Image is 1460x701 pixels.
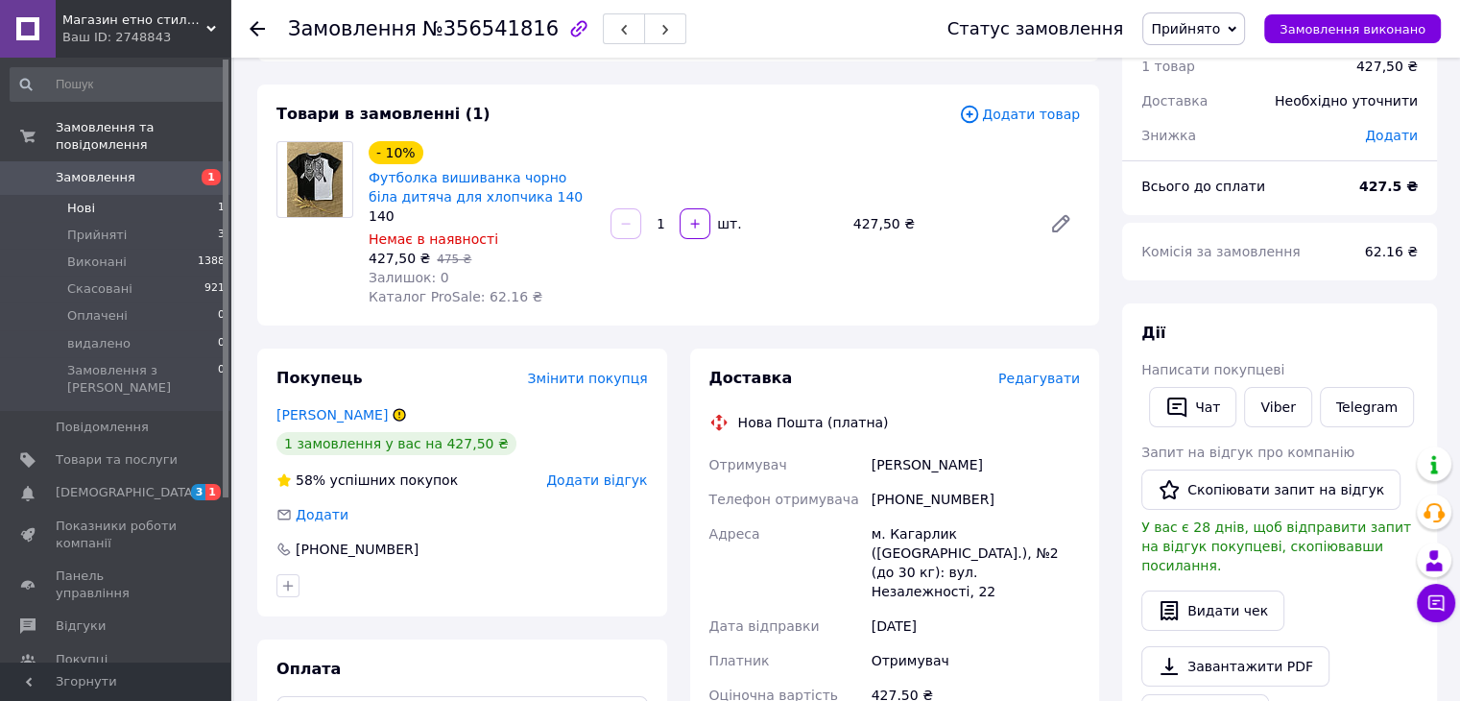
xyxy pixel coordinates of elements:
span: 3 [218,227,225,244]
div: Необхідно уточнити [1263,80,1429,122]
input: Пошук [10,67,227,102]
span: Панель управління [56,568,178,602]
button: Чат з покупцем [1417,584,1455,622]
a: Telegram [1320,387,1414,427]
a: Редагувати [1041,205,1080,243]
div: Повернутися назад [250,19,265,38]
div: м. Кагарлик ([GEOGRAPHIC_DATA].), №2 (до 30 кг): вул. Незалежності, 22 [868,517,1084,609]
button: Замовлення виконано [1264,14,1441,43]
span: 921 [204,280,225,298]
span: Додати [296,507,348,522]
span: Покупці [56,651,108,668]
span: Залишок: 0 [369,270,449,285]
span: 58% [296,472,325,488]
span: Нові [67,200,95,217]
div: успішних покупок [276,471,458,490]
img: Футболка вишиванка чорно біла дитяча для хлопчика 140 [287,142,344,217]
div: 427,50 ₴ [1356,57,1418,76]
span: Телефон отримувача [709,492,859,507]
button: Чат [1149,387,1236,427]
span: Редагувати [998,371,1080,386]
div: [PHONE_NUMBER] [294,540,420,559]
div: Статус замовлення [947,19,1124,38]
span: Прийняті [67,227,127,244]
span: Магазин етно стилю Полотно [62,12,206,29]
span: Дата відправки [709,618,820,634]
span: 1 [218,200,225,217]
span: Написати покупцеві [1141,362,1284,377]
div: Нова Пошта (платна) [733,413,894,432]
span: Отримувач [709,457,787,472]
span: Запит на відгук про компанію [1141,445,1354,460]
span: Товари та послуги [56,451,178,469]
span: Всього до сплати [1141,179,1265,194]
span: Товари в замовленні (1) [276,105,491,123]
span: Замовлення виконано [1280,22,1425,36]
span: Оплачені [67,307,128,325]
span: 475 ₴ [437,253,471,266]
div: [DATE] [868,609,1084,643]
div: [PHONE_NUMBER] [868,482,1084,517]
span: Додати відгук [546,472,647,488]
span: Додати [1365,128,1418,143]
div: Ваш ID: 2748843 [62,29,230,46]
span: Замовлення [288,17,417,40]
span: 1388 [198,254,225,271]
a: Футболка вишиванка чорно біла дитяча для хлопчика 140 [369,170,583,205]
span: Доставка [1141,93,1208,109]
span: Оплата [276,660,341,678]
span: [DEMOGRAPHIC_DATA] [56,484,198,501]
span: Скасовані [67,280,132,298]
span: 1 [202,169,221,185]
button: Видати чек [1141,591,1284,631]
span: Замовлення та повідомлення [56,119,230,154]
div: шт. [712,214,743,233]
b: 427.5 ₴ [1359,179,1418,194]
span: Адреса [709,526,760,542]
span: Прийнято [1151,21,1220,36]
span: 3 [191,484,206,500]
a: [PERSON_NAME] [276,407,388,423]
span: Каталог ProSale: 62.16 ₴ [369,289,542,304]
span: Доставка [709,369,793,387]
span: 0 [218,335,225,352]
span: Показники роботи компанії [56,518,178,552]
span: Дії [1141,324,1165,342]
button: Скопіювати запит на відгук [1141,470,1400,510]
span: 427,50 ₴ [369,251,430,266]
span: 0 [218,362,225,397]
span: Повідомлення [56,419,149,436]
span: Платник [709,653,770,668]
span: 62.16 ₴ [1365,244,1418,259]
div: 427,50 ₴ [846,210,1034,237]
span: видалено [67,335,131,352]
span: 1 товар [1141,59,1195,74]
span: Знижка [1141,128,1196,143]
div: [PERSON_NAME] [868,447,1084,482]
span: Змінити покупця [528,371,648,386]
span: Виконані [67,254,127,271]
span: Додати товар [959,104,1080,125]
div: Отримувач [868,643,1084,678]
span: №356541816 [422,17,559,40]
span: Покупець [276,369,363,387]
span: Замовлення з [PERSON_NAME] [67,362,218,397]
a: Viber [1244,387,1311,427]
div: 1 замовлення у вас на 427,50 ₴ [276,432,516,455]
div: 140 [369,206,595,226]
span: 0 [218,307,225,325]
div: - 10% [369,141,423,164]
span: Немає в наявності [369,231,498,247]
span: Комісія за замовлення [1141,244,1301,259]
a: Завантажити PDF [1141,646,1329,687]
span: У вас є 28 днів, щоб відправити запит на відгук покупцеві, скопіювавши посилання. [1141,520,1411,573]
span: 1 [205,484,221,500]
span: Відгуки [56,617,106,635]
span: Замовлення [56,169,135,186]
